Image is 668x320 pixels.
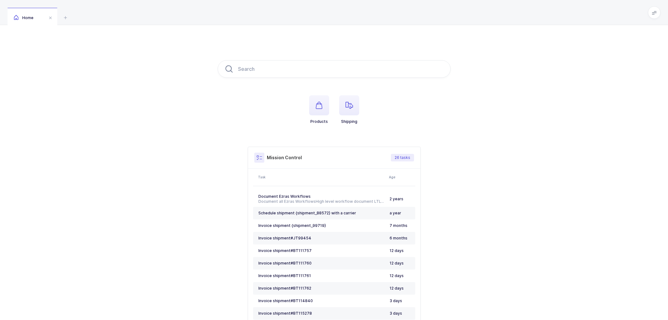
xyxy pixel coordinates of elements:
[14,15,34,20] span: Home
[309,95,329,124] button: Products
[395,155,410,160] span: 26 tasks
[218,60,451,78] input: Search
[339,95,359,124] button: Shipping
[267,155,302,161] h3: Mission Control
